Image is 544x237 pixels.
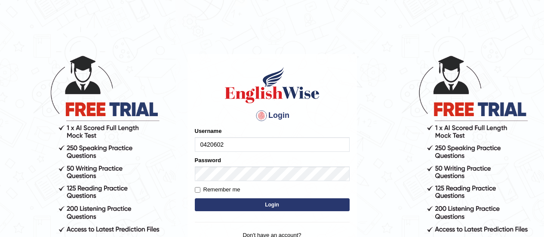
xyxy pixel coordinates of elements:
button: Login [195,198,350,211]
h4: Login [195,109,350,123]
label: Password [195,156,221,164]
label: Username [195,127,222,135]
label: Remember me [195,185,240,194]
img: Logo of English Wise sign in for intelligent practice with AI [223,66,321,105]
input: Remember me [195,187,200,193]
